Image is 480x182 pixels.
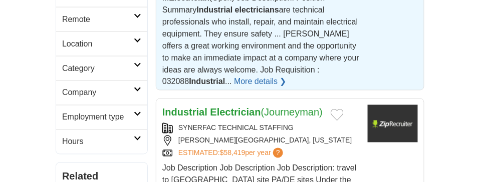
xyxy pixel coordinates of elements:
a: Employment type [56,105,147,129]
h2: Remote [62,13,134,25]
a: Category [56,56,147,80]
a: More details ❯ [234,76,287,88]
div: [PERSON_NAME][GEOGRAPHIC_DATA], [US_STATE] [162,135,360,146]
a: Company [56,80,147,105]
h2: Category [62,62,134,74]
h2: Employment type [62,111,134,123]
a: Remote [56,7,147,31]
span: $58,419 [220,149,246,157]
a: Industrial Electrician(Journeyman) [162,107,323,118]
a: Hours [56,129,147,154]
a: ESTIMATED:$58,419per year? [178,148,285,158]
h2: Hours [62,136,134,148]
span: ? [273,148,283,158]
a: Location [56,31,147,56]
strong: electricians [235,5,279,14]
div: SYNERFAC TECHNICAL STAFFING [162,123,360,133]
strong: Electrician [210,107,261,118]
h2: Company [62,87,134,99]
img: Company logo [368,105,418,142]
strong: Industrial [162,107,207,118]
button: Add to favorite jobs [331,109,344,121]
h2: Location [62,38,134,50]
strong: Industrial [189,77,225,86]
strong: Industrial [196,5,232,14]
